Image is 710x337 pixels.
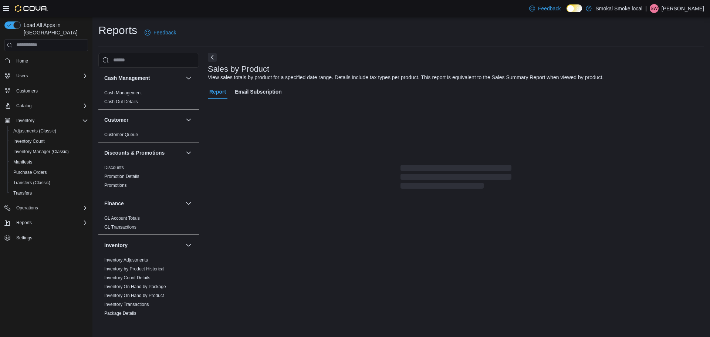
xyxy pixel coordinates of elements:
span: Purchase Orders [10,168,88,177]
a: Cash Management [104,90,142,95]
span: Inventory Count Details [104,275,151,281]
a: Inventory On Hand by Product [104,293,164,298]
span: Cash Out Details [104,99,138,105]
span: Email Subscription [235,84,282,99]
span: Reports [16,220,32,226]
button: Discounts & Promotions [104,149,183,156]
span: Adjustments (Classic) [10,127,88,135]
span: Transfers [10,189,88,198]
a: Feedback [526,1,564,16]
button: Reports [13,218,35,227]
span: Users [16,73,28,79]
span: Adjustments (Classic) [13,128,56,134]
button: Finance [184,199,193,208]
a: Package History [104,320,136,325]
a: Purchase Orders [10,168,50,177]
a: Adjustments (Classic) [10,127,59,135]
h3: Cash Management [104,74,150,82]
a: Inventory Count Details [104,275,151,280]
span: Settings [13,233,88,242]
a: Package Details [104,311,136,316]
span: Inventory by Product Historical [104,266,165,272]
button: Inventory Count [7,136,91,146]
span: Dark Mode [567,12,567,13]
span: Customer Queue [104,132,138,138]
button: Purchase Orders [7,167,91,178]
a: GL Transactions [104,225,136,230]
a: Inventory Count [10,137,48,146]
span: Load All Apps in [GEOGRAPHIC_DATA] [21,21,88,36]
div: Discounts & Promotions [98,163,199,193]
span: Inventory Manager (Classic) [10,147,88,156]
a: Inventory Manager (Classic) [10,147,72,156]
button: Catalog [13,101,34,110]
button: Manifests [7,157,91,167]
span: Inventory Adjustments [104,257,148,263]
div: Cash Management [98,88,199,109]
span: Manifests [13,159,32,165]
h1: Reports [98,23,137,38]
span: Inventory Count [13,138,45,144]
span: Inventory Count [10,137,88,146]
span: GL Account Totals [104,215,140,221]
a: Customer Queue [104,132,138,137]
span: Feedback [153,29,176,36]
span: Manifests [10,158,88,166]
button: Transfers (Classic) [7,178,91,188]
button: Operations [13,203,41,212]
a: Settings [13,233,35,242]
span: Inventory Transactions [104,301,149,307]
span: Cash Management [104,90,142,96]
a: Inventory Transactions [104,302,149,307]
a: Inventory by Product Historical [104,266,165,272]
span: Promotion Details [104,173,139,179]
span: Discounts [104,165,124,171]
span: Reports [13,218,88,227]
a: Transfers (Classic) [10,178,53,187]
a: Transfers [10,189,35,198]
a: Feedback [142,25,179,40]
button: Users [1,71,91,81]
button: Transfers [7,188,91,198]
span: Customers [16,88,38,94]
nav: Complex example [4,53,88,263]
span: Feedback [538,5,561,12]
h3: Inventory [104,242,128,249]
button: Adjustments (Classic) [7,126,91,136]
span: Transfers (Classic) [10,178,88,187]
span: Inventory Manager (Classic) [13,149,69,155]
span: Purchase Orders [13,169,47,175]
span: Inventory On Hand by Product [104,293,164,299]
div: View sales totals by product for a specified date range. Details include tax types per product. T... [208,74,603,81]
span: Users [13,71,88,80]
span: Operations [13,203,88,212]
span: Inventory [13,116,88,125]
a: Inventory Adjustments [104,257,148,263]
span: Settings [16,235,32,241]
a: Promotion Details [104,174,139,179]
img: Cova [15,5,48,12]
span: Inventory On Hand by Package [104,284,166,290]
button: Operations [1,203,91,213]
a: Customers [13,87,41,95]
button: Settings [1,232,91,243]
span: SW [650,4,657,13]
button: Reports [1,218,91,228]
span: Inventory [16,118,34,124]
div: Finance [98,214,199,235]
button: Finance [104,200,183,207]
span: Catalog [16,103,31,109]
button: Discounts & Promotions [184,148,193,157]
button: Inventory [1,115,91,126]
button: Inventory [184,241,193,250]
a: Promotions [104,183,127,188]
span: Transfers (Classic) [13,180,50,186]
button: Inventory [104,242,183,249]
a: GL Account Totals [104,216,140,221]
input: Dark Mode [567,4,582,12]
h3: Finance [104,200,124,207]
span: Home [16,58,28,64]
